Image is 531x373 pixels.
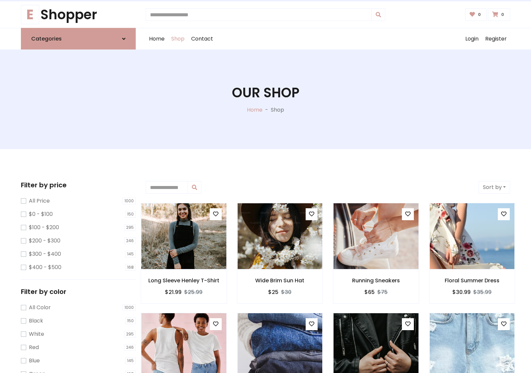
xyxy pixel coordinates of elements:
span: 0 [499,12,506,18]
h6: $65 [364,289,375,295]
span: 150 [125,211,136,218]
span: 246 [124,237,136,244]
label: $0 - $100 [29,210,53,218]
h6: Categories [31,36,62,42]
h5: Filter by color [21,288,136,296]
h6: $25 [268,289,278,295]
label: Blue [29,357,40,365]
h1: Our Shop [232,85,299,101]
span: 168 [125,264,136,271]
span: 246 [124,344,136,351]
label: Red [29,343,39,351]
label: $200 - $300 [29,237,60,245]
a: Categories [21,28,136,49]
a: 0 [488,8,510,21]
h6: Running Sneakers [333,277,419,284]
h6: $21.99 [165,289,182,295]
span: 295 [124,224,136,231]
label: $400 - $500 [29,263,61,271]
p: - [263,106,271,114]
label: White [29,330,44,338]
label: All Price [29,197,50,205]
a: Home [247,106,263,114]
label: $300 - $400 [29,250,61,258]
button: Sort by [479,181,510,194]
span: 145 [125,357,136,364]
span: 145 [125,251,136,257]
a: 0 [465,8,487,21]
del: $75 [377,288,388,296]
span: 150 [125,318,136,324]
p: Shop [271,106,284,114]
h6: $30.99 [452,289,471,295]
a: EShopper [21,7,136,23]
h6: Floral Summer Dress [429,277,515,284]
del: $30 [281,288,291,296]
span: E [21,5,39,24]
span: 1000 [122,304,136,311]
a: Home [146,28,168,49]
del: $25.99 [184,288,202,296]
h5: Filter by price [21,181,136,189]
a: Shop [168,28,188,49]
h6: Wide Brim Sun Hat [237,277,323,284]
h6: Long Sleeve Henley T-Shirt [141,277,227,284]
span: 1000 [122,198,136,204]
a: Register [482,28,510,49]
span: 295 [124,331,136,337]
label: All Color [29,304,51,312]
h1: Shopper [21,7,136,23]
del: $35.99 [473,288,492,296]
a: Contact [188,28,216,49]
label: Black [29,317,43,325]
a: Login [462,28,482,49]
label: $100 - $200 [29,224,59,232]
span: 0 [476,12,483,18]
